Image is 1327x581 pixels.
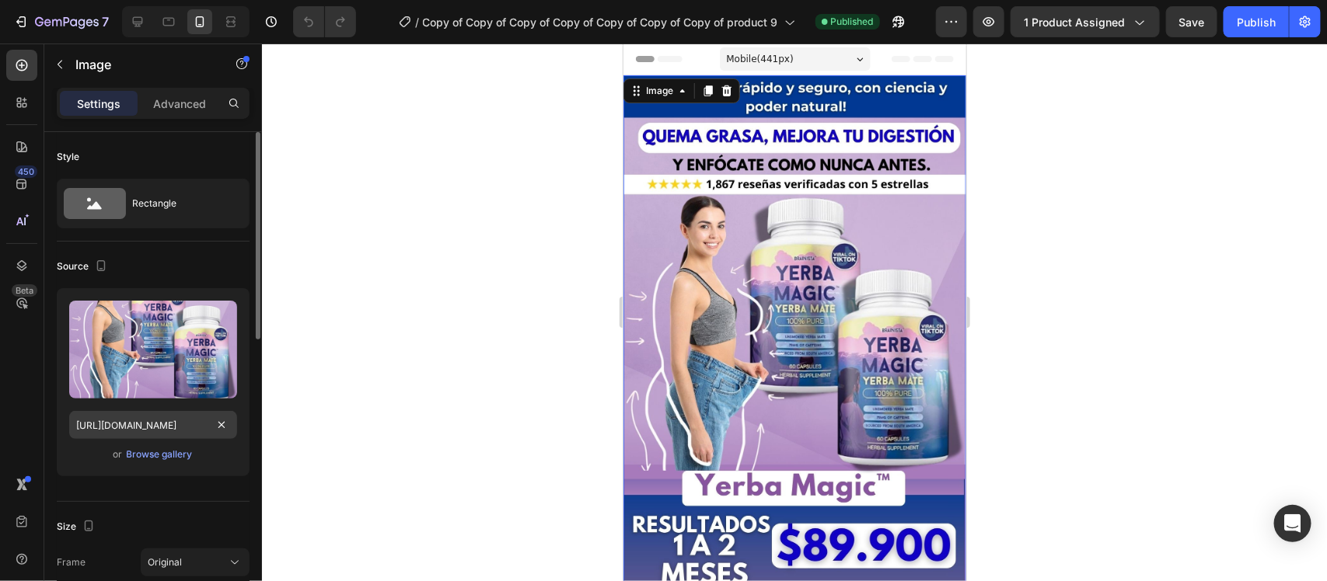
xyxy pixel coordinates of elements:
div: Rectangle [132,186,227,221]
span: Published [831,15,874,29]
span: / [416,14,420,30]
button: 7 [6,6,116,37]
span: Save [1179,16,1205,29]
button: Save [1166,6,1217,37]
span: 1 product assigned [1024,14,1125,30]
div: Beta [12,284,37,297]
button: Publish [1224,6,1289,37]
input: https://example.com/image.jpg [69,411,237,439]
span: Copy of Copy of Copy of Copy of Copy of Copy of Copy of product 9 [423,14,778,30]
button: Browse gallery [126,447,194,462]
div: 450 [15,165,37,178]
p: 7 [102,12,109,31]
span: or [113,445,123,464]
div: Source [57,256,110,277]
button: Original [141,548,250,576]
iframe: Design area [623,43,966,581]
p: Settings [77,96,120,112]
div: Undo/Redo [293,6,356,37]
p: Image [75,55,208,74]
span: Original [148,555,182,569]
div: Browse gallery [127,447,193,461]
div: Open Intercom Messenger [1274,505,1311,542]
p: Advanced [153,96,206,112]
button: 1 product assigned [1011,6,1160,37]
label: Frame [57,555,86,569]
img: preview-image [69,301,237,398]
div: Size [57,517,98,538]
div: Publish [1237,14,1276,30]
div: Style [57,150,79,164]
